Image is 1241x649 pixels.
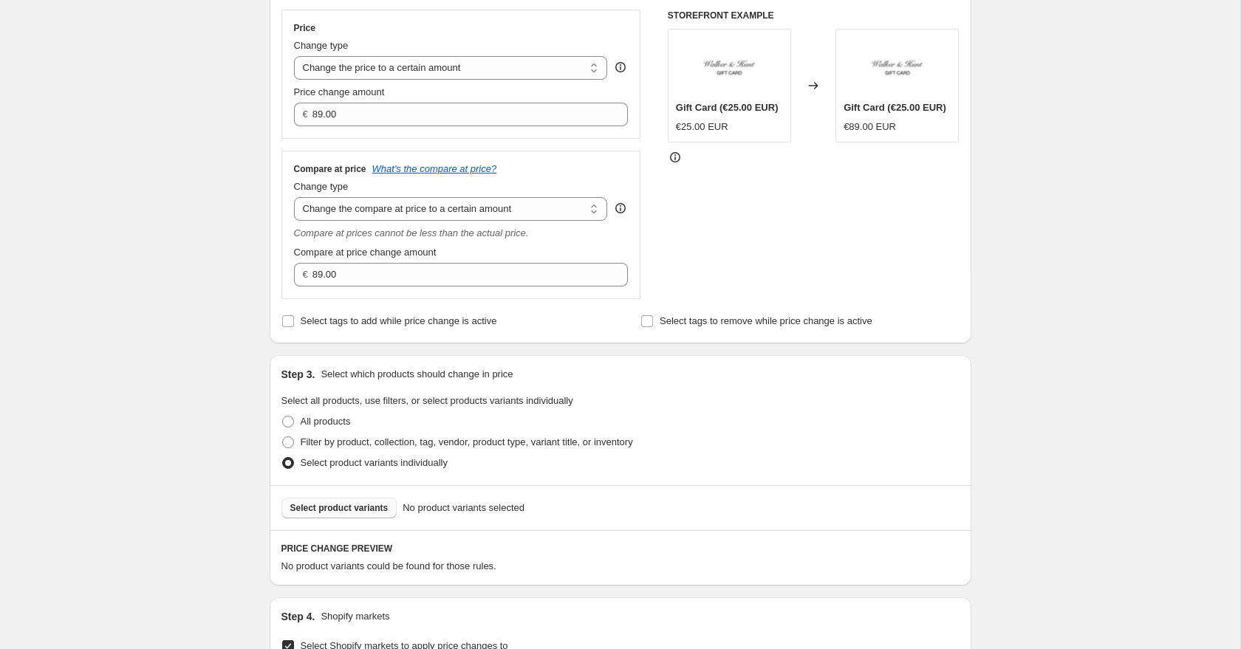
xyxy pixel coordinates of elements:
[294,22,315,34] h3: Price
[700,37,759,96] img: GIFT_CARD_80x.jpg
[403,501,524,515] span: No product variants selected
[321,609,389,624] p: Shopify markets
[294,247,437,258] span: Compare at price change amount
[294,227,529,238] i: Compare at prices cannot be less than the actual price.
[281,609,315,624] h2: Step 4.
[312,263,606,286] input: 80.00
[868,37,927,96] img: GIFT_CARD_80x.jpg
[294,181,349,192] span: Change type
[613,201,628,216] div: help
[312,103,606,126] input: 80.00
[321,367,513,382] p: Select which products should change in price
[668,10,960,21] h6: STOREFRONT EXAMPLE
[676,102,779,113] span: Gift Card (€25.00 EUR)
[676,121,728,132] span: €25.00 EUR
[290,502,389,514] span: Select product variants
[281,560,496,571] span: No product variants could be found for those rules.
[844,121,896,132] span: €89.00 EUR
[281,543,960,554] h6: PRICE CHANGE PREVIEW
[613,60,628,75] div: help
[281,367,315,382] h2: Step 3.
[844,102,946,113] span: Gift Card (€25.00 EUR)
[301,436,633,447] span: Filter by product, collection, tag, vendor, product type, variant title, or inventory
[372,163,497,174] button: What's the compare at price?
[301,457,448,468] span: Select product variants individually
[294,86,385,97] span: Price change amount
[303,269,308,280] span: €
[660,315,872,326] span: Select tags to remove while price change is active
[281,498,397,518] button: Select product variants
[303,109,308,120] span: €
[301,416,351,427] span: All products
[294,163,366,175] h3: Compare at price
[294,40,349,51] span: Change type
[301,315,497,326] span: Select tags to add while price change is active
[281,395,573,406] span: Select all products, use filters, or select products variants individually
